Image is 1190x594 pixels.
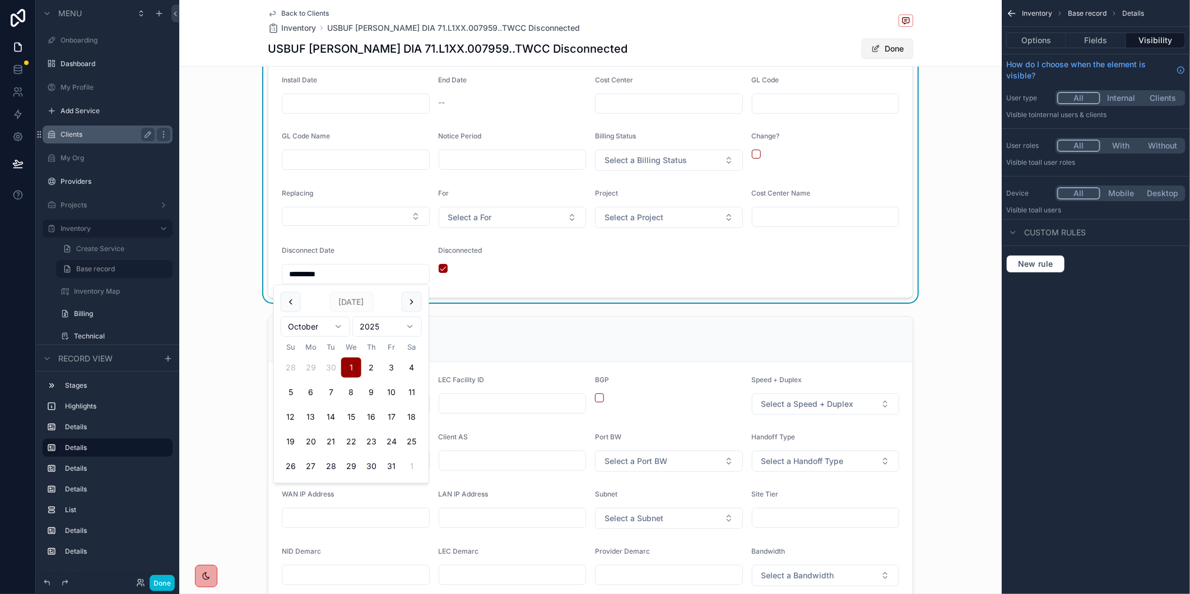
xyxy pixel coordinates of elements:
[1024,227,1086,238] span: Custom rules
[301,341,321,353] th: Monday
[595,76,633,84] span: Cost Center
[595,207,743,228] button: Select Button
[61,224,150,233] label: Inventory
[61,154,170,163] label: My Org
[268,22,316,34] a: Inventory
[402,382,422,402] button: Saturday, October 11th, 2025
[301,431,321,452] button: Monday, October 20th, 2025
[439,207,587,228] button: Select Button
[439,246,482,254] span: Disconnected
[281,341,422,476] table: October 2025
[595,132,636,140] span: Billing Status
[382,407,402,427] button: Friday, October 17th, 2025
[361,341,382,353] th: Thursday
[341,456,361,476] button: Wednesday, October 29th, 2025
[74,309,170,318] a: Billing
[321,407,341,427] button: Tuesday, October 14th, 2025
[65,443,164,452] label: Details
[1142,187,1184,199] button: Desktop
[382,358,402,378] button: Friday, October 3rd, 2025
[1022,9,1052,18] span: Inventory
[76,264,115,273] span: Base record
[1068,9,1107,18] span: Base record
[1100,140,1142,152] button: With
[1006,141,1051,150] label: User roles
[402,341,422,353] th: Saturday
[1006,33,1066,48] button: Options
[61,83,170,92] label: My Profile
[1006,206,1186,215] p: Visible to
[65,423,168,431] label: Details
[361,358,382,378] button: Thursday, October 2nd, 2025
[74,287,170,296] label: Inventory Map
[58,353,113,364] span: Record view
[1100,187,1142,199] button: Mobile
[321,341,341,353] th: Tuesday
[361,431,382,452] button: Thursday, October 23rd, 2025
[281,431,301,452] button: Sunday, October 19th, 2025
[321,382,341,402] button: Tuesday, October 7th, 2025
[605,212,663,223] span: Select a Project
[65,526,168,535] label: Details
[281,456,301,476] button: Sunday, October 26th, 2025
[1122,9,1144,18] span: Details
[382,382,402,402] button: Friday, October 10th, 2025
[321,358,341,378] button: Tuesday, September 30th, 2025
[61,130,150,139] label: Clients
[862,39,913,59] button: Done
[1035,110,1107,119] span: Internal users & clients
[327,22,580,34] a: USBUF [PERSON_NAME] DIA 71.L1XX.007959..TWCC Disconnected
[361,456,382,476] button: Thursday, October 30th, 2025
[341,382,361,402] button: Wednesday, October 8th, 2025
[281,358,301,378] button: Sunday, September 28th, 2025
[1006,110,1186,119] p: Visible to
[65,402,168,411] label: Highlights
[65,381,168,390] label: Stages
[321,456,341,476] button: Tuesday, October 28th, 2025
[61,36,170,45] label: Onboarding
[1057,92,1100,104] button: All
[281,341,301,353] th: Sunday
[282,76,317,84] span: Install Date
[281,407,301,427] button: Sunday, October 12th, 2025
[74,332,170,341] label: Technical
[1066,33,1126,48] button: Fields
[1006,59,1172,81] span: How do I choose when the element is visible?
[341,431,361,452] button: Wednesday, October 22nd, 2025
[61,201,155,210] label: Projects
[1006,158,1186,167] p: Visible to
[282,207,430,226] button: Select Button
[752,76,779,84] span: GL Code
[341,407,361,427] button: Wednesday, October 15th, 2025
[1142,140,1184,152] button: Without
[321,431,341,452] button: Tuesday, October 21st, 2025
[1014,259,1058,269] span: New rule
[341,358,361,378] button: Today, Wednesday, October 1st, 2025, selected
[361,407,382,427] button: Thursday, October 16th, 2025
[301,382,321,402] button: Monday, October 6th, 2025
[1126,33,1186,48] button: Visibility
[301,407,321,427] button: Monday, October 13th, 2025
[282,132,330,140] span: GL Code Name
[382,431,402,452] button: Friday, October 24th, 2025
[61,177,170,186] label: Providers
[439,97,445,108] span: --
[1006,189,1051,198] label: Device
[282,189,313,197] span: Replacing
[1006,59,1186,81] a: How do I choose when the element is visible?
[382,456,402,476] button: Friday, October 31st, 2025
[301,358,321,378] button: Monday, September 29th, 2025
[402,431,422,452] button: Saturday, October 25th, 2025
[402,407,422,427] button: Saturday, October 18th, 2025
[56,260,173,278] a: Base record
[282,246,334,254] span: Disconnect Date
[1057,187,1100,199] button: All
[268,9,329,18] a: Back to Clients
[281,22,316,34] span: Inventory
[752,132,780,140] span: Change?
